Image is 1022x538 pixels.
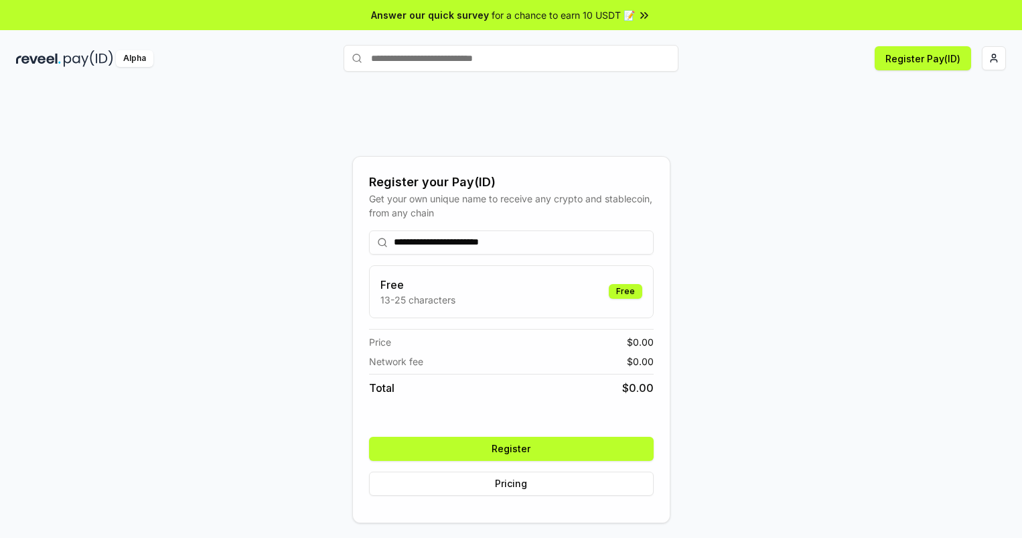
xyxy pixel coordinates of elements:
[369,173,654,192] div: Register your Pay(ID)
[116,50,153,67] div: Alpha
[369,192,654,220] div: Get your own unique name to receive any crypto and stablecoin, from any chain
[369,380,394,396] span: Total
[16,50,61,67] img: reveel_dark
[369,472,654,496] button: Pricing
[875,46,971,70] button: Register Pay(ID)
[609,284,642,299] div: Free
[380,277,455,293] h3: Free
[492,8,635,22] span: for a chance to earn 10 USDT 📝
[627,354,654,368] span: $ 0.00
[371,8,489,22] span: Answer our quick survey
[622,380,654,396] span: $ 0.00
[627,335,654,349] span: $ 0.00
[369,335,391,349] span: Price
[380,293,455,307] p: 13-25 characters
[369,354,423,368] span: Network fee
[369,437,654,461] button: Register
[64,50,113,67] img: pay_id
